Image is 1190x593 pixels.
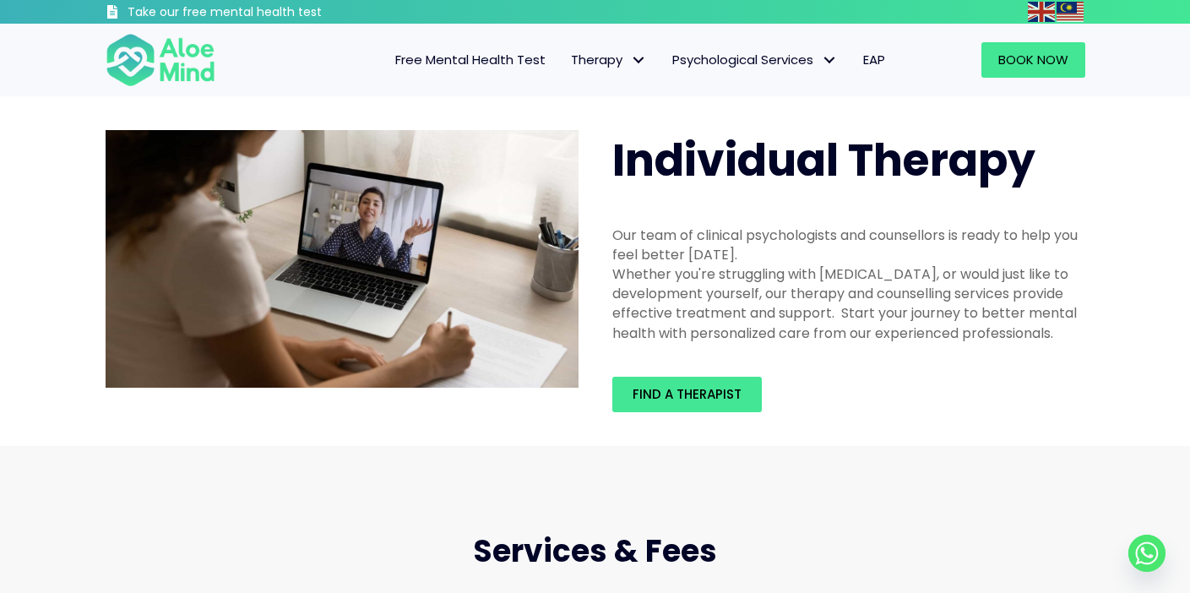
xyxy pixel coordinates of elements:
img: Therapy online individual [106,130,579,389]
span: Therapy [571,51,647,68]
a: Whatsapp [1128,535,1166,572]
a: EAP [850,42,898,78]
span: Find a therapist [633,385,742,403]
img: Aloe mind Logo [106,32,215,88]
a: Psychological ServicesPsychological Services: submenu [660,42,850,78]
div: Our team of clinical psychologists and counsellors is ready to help you feel better [DATE]. [612,226,1085,264]
a: Take our free mental health test [106,4,412,24]
span: Services & Fees [473,530,717,573]
a: Free Mental Health Test [383,42,558,78]
a: Book Now [981,42,1085,78]
span: Book Now [998,51,1068,68]
h3: Take our free mental health test [128,4,412,21]
span: EAP [863,51,885,68]
a: Malay [1057,2,1085,21]
a: Find a therapist [612,377,762,412]
span: Psychological Services [672,51,838,68]
nav: Menu [237,42,898,78]
span: Psychological Services: submenu [818,48,842,73]
span: Free Mental Health Test [395,51,546,68]
div: Whether you're struggling with [MEDICAL_DATA], or would just like to development yourself, our th... [612,264,1085,343]
img: ms [1057,2,1084,22]
a: English [1028,2,1057,21]
span: Therapy: submenu [627,48,651,73]
span: Individual Therapy [612,129,1035,191]
a: TherapyTherapy: submenu [558,42,660,78]
img: en [1028,2,1055,22]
